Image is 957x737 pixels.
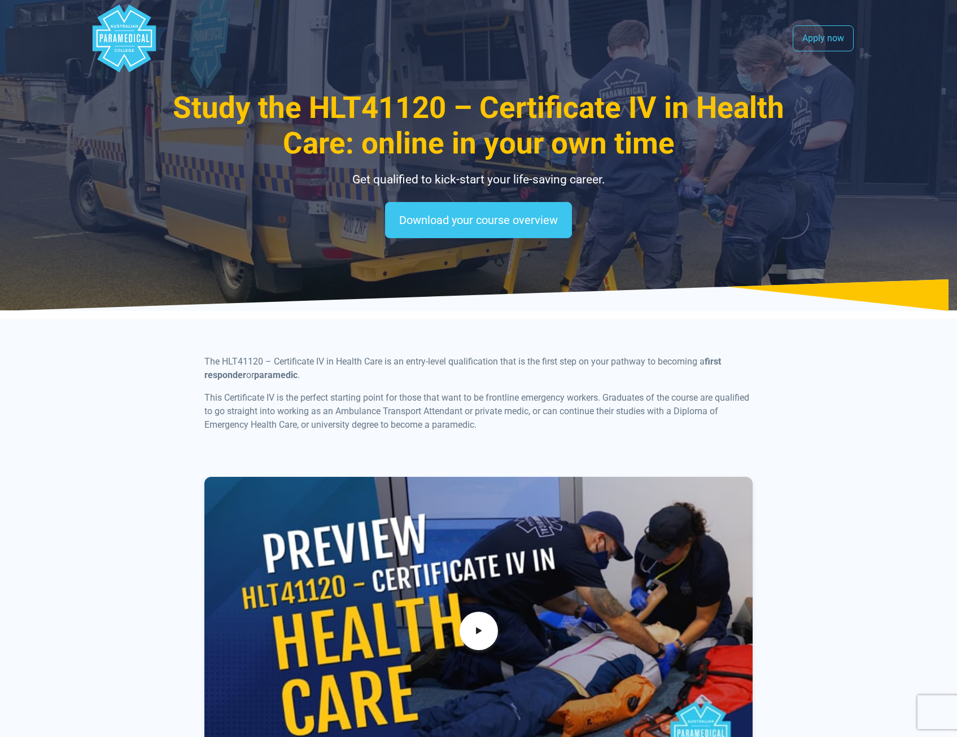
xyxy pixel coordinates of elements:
span: This Certificate IV is the perfect starting point for those that want to be frontline emergency w... [204,392,749,430]
span: or [246,370,254,380]
span: . [298,370,300,380]
div: Australian Paramedical College [90,5,158,72]
span: Study the HLT41120 – Certificate IV in Health Care: online in your own time [173,90,784,161]
b: paramedic [254,370,298,380]
span: The HLT41120 – Certificate IV in Health Care is an entry-level qualification that is the first st... [204,356,705,367]
a: Download your course overview [385,202,572,238]
span: Get qualified to kick-start your life-saving career. [352,173,605,186]
a: Apply now [793,25,854,51]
